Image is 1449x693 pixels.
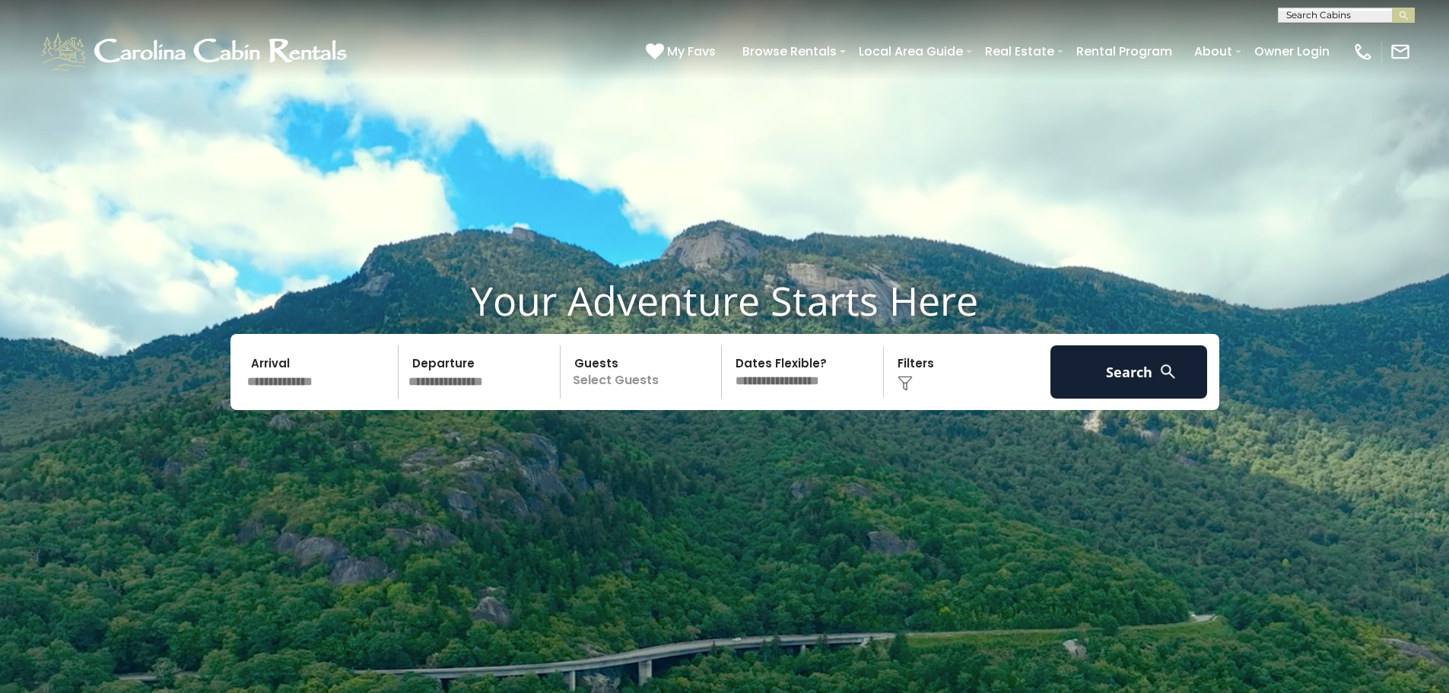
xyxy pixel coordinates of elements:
[977,38,1062,65] a: Real Estate
[735,38,844,65] a: Browse Rentals
[1187,38,1240,65] a: About
[898,376,913,391] img: filter--v1.png
[1247,38,1337,65] a: Owner Login
[1158,362,1177,381] img: search-regular-white.png
[1069,38,1180,65] a: Rental Program
[1050,345,1208,399] button: Search
[38,29,354,75] img: White-1-1-2.png
[1352,41,1374,62] img: phone-regular-white.png
[11,277,1438,324] h1: Your Adventure Starts Here
[565,345,722,399] p: Select Guests
[667,42,716,61] span: My Favs
[1390,41,1411,62] img: mail-regular-white.png
[851,38,971,65] a: Local Area Guide
[646,42,720,62] a: My Favs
